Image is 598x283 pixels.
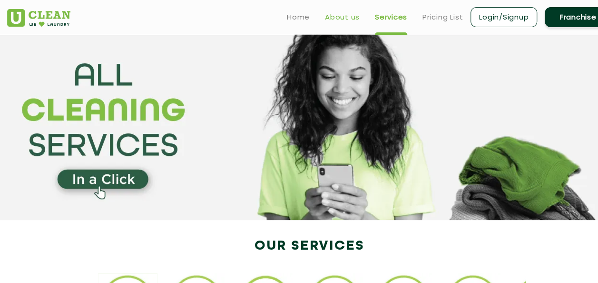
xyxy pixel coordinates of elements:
[375,11,407,23] a: Services
[422,11,463,23] a: Pricing List
[471,7,537,27] a: Login/Signup
[325,11,360,23] a: About us
[7,9,70,27] img: UClean Laundry and Dry Cleaning
[287,11,310,23] a: Home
